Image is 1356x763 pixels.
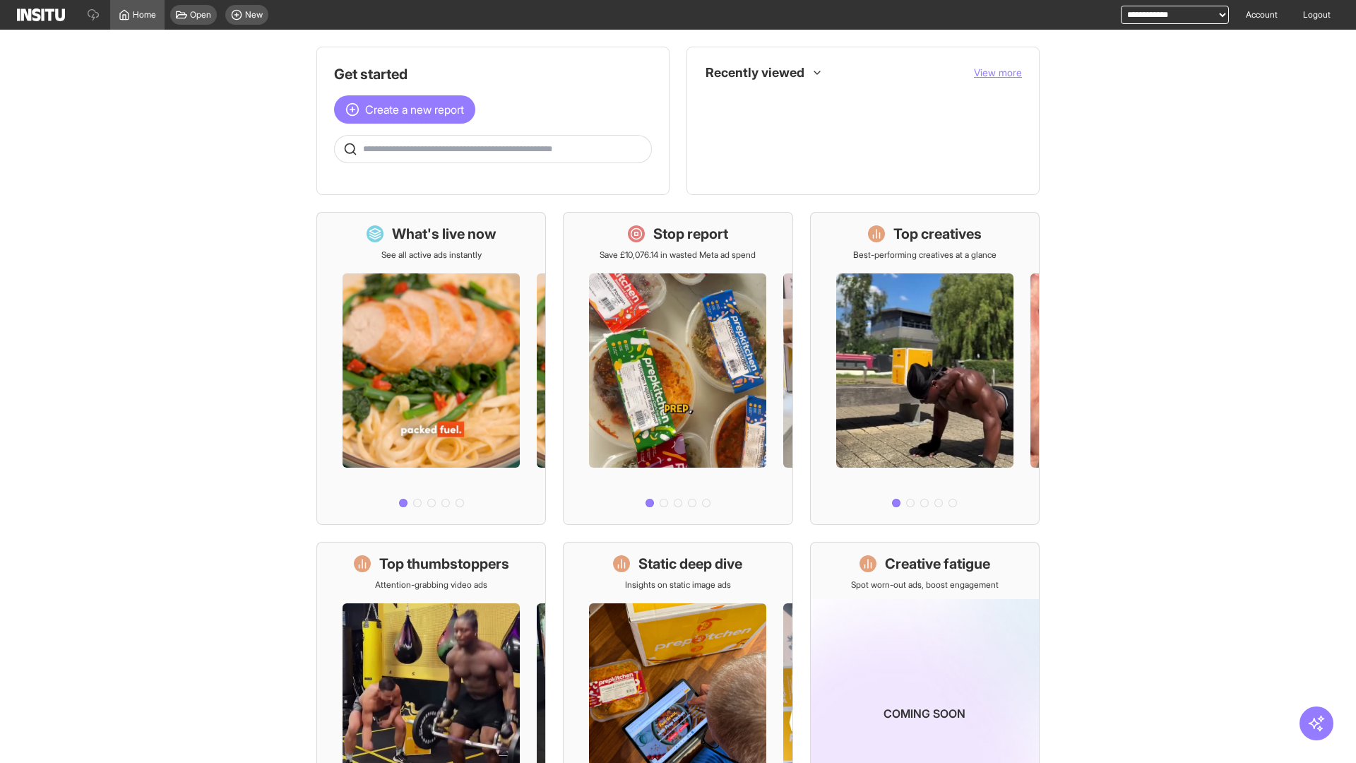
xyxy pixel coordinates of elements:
[974,66,1022,78] span: View more
[392,224,496,244] h1: What's live now
[316,212,546,525] a: What's live nowSee all active ads instantly
[563,212,792,525] a: Stop reportSave £10,076.14 in wasted Meta ad spend
[379,554,509,574] h1: Top thumbstoppers
[653,224,728,244] h1: Stop report
[974,66,1022,80] button: View more
[381,249,482,261] p: See all active ads instantly
[17,8,65,21] img: Logo
[638,554,742,574] h1: Static deep dive
[625,579,731,591] p: Insights on static image ads
[133,9,156,20] span: Home
[334,64,652,84] h1: Get started
[365,101,464,118] span: Create a new report
[810,212,1040,525] a: Top creativesBest-performing creatives at a glance
[375,579,487,591] p: Attention-grabbing video ads
[190,9,211,20] span: Open
[893,224,982,244] h1: Top creatives
[334,95,475,124] button: Create a new report
[600,249,756,261] p: Save £10,076.14 in wasted Meta ad spend
[853,249,997,261] p: Best-performing creatives at a glance
[245,9,263,20] span: New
